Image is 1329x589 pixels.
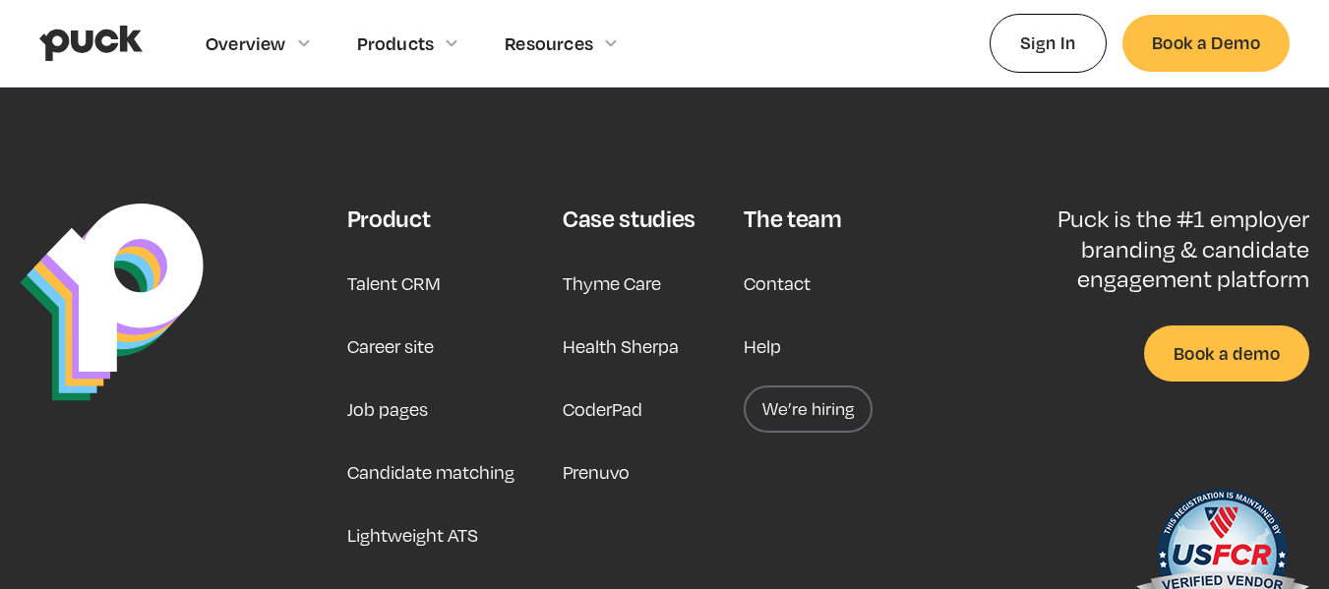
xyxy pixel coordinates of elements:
[347,448,514,496] a: Candidate matching
[563,260,661,307] a: Thyme Care
[505,32,593,54] div: Resources
[347,260,441,307] a: Talent CRM
[563,204,695,233] div: Case studies
[347,323,434,370] a: Career site
[744,260,811,307] a: Contact
[1144,325,1309,382] a: Book a demo
[206,32,286,54] div: Overview
[563,323,679,370] a: Health Sherpa
[347,385,428,433] a: Job pages
[744,385,873,433] a: We’re hiring
[347,204,431,233] div: Product
[1122,15,1290,71] a: Book a Demo
[744,323,781,370] a: Help
[563,385,642,433] a: CoderPad
[744,204,841,233] div: The team
[990,14,1107,72] a: Sign In
[357,32,435,54] div: Products
[563,448,630,496] a: Prenuvo
[20,204,204,401] img: Puck Logo
[1001,204,1309,293] p: Puck is the #1 employer branding & candidate engagement platform
[347,511,478,559] a: Lightweight ATS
